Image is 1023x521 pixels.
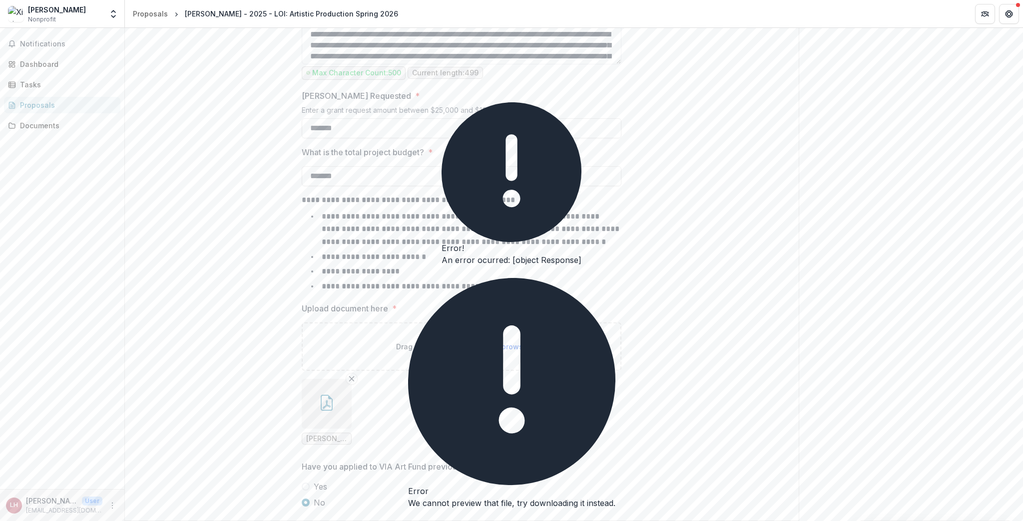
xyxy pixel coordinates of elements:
[346,373,358,385] button: Remove File
[314,481,327,493] span: Yes
[20,59,112,69] div: Dashboard
[4,56,120,72] a: Dashboard
[4,76,120,93] a: Tasks
[4,117,120,134] a: Documents
[185,8,398,19] div: [PERSON_NAME] - 2025 - LOI: Artistic Production Spring 2026
[20,40,116,48] span: Notifications
[975,4,995,24] button: Partners
[10,502,18,509] div: Lily Honglei
[20,79,112,90] div: Tasks
[20,100,112,110] div: Proposals
[302,302,388,314] p: Upload document here
[412,69,479,77] p: Current length: 499
[999,4,1019,24] button: Get Help
[4,97,120,113] a: Proposals
[133,8,168,19] div: Proposals
[314,497,325,509] span: No
[82,497,102,506] p: User
[8,6,24,22] img: Xiying Yang
[302,461,472,473] p: Have you applied to VIA Art Fund previously?
[312,69,401,77] p: Max Character Count: 500
[106,4,120,24] button: Open entity switcher
[26,496,78,506] p: [PERSON_NAME]
[302,106,621,118] div: Enter a grant request amount between $25,000 and $100,000.
[129,6,402,21] nav: breadcrumb
[302,379,352,445] div: Remove File[PERSON_NAME].pdf
[28,4,86,15] div: [PERSON_NAME]
[106,500,118,512] button: More
[28,15,56,24] span: Nonprofit
[302,90,411,102] p: [PERSON_NAME] Requested
[396,341,527,352] p: Drag and drop files or
[20,120,112,131] div: Documents
[302,146,424,158] p: What is the total project budget?
[306,435,347,443] span: [PERSON_NAME].pdf
[26,506,102,515] p: [EMAIL_ADDRESS][DOMAIN_NAME]
[4,36,120,52] button: Notifications
[475,342,527,351] span: click to browse
[129,6,172,21] a: Proposals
